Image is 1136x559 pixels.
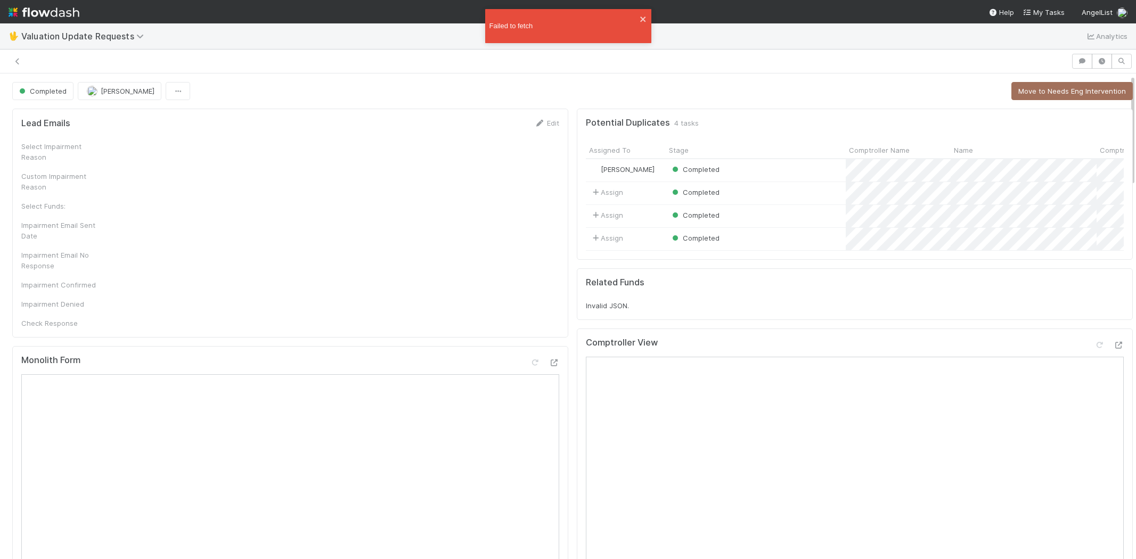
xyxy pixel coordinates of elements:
[586,118,670,128] h5: Potential Duplicates
[1023,8,1065,17] span: My Tasks
[21,355,80,366] h5: Monolith Form
[21,220,101,241] div: Impairment Email Sent Date
[1082,8,1113,17] span: AngelList
[9,31,19,40] span: 🖖
[590,210,623,220] span: Assign
[17,87,67,95] span: Completed
[591,165,599,174] img: avatar_5106bb14-94e9-4897-80de-6ae81081f36d.png
[21,318,101,328] div: Check Response
[586,277,644,288] h5: Related Funds
[87,86,97,96] img: avatar_5106bb14-94e9-4897-80de-6ae81081f36d.png
[590,187,623,198] span: Assign
[670,234,720,242] span: Completed
[601,165,655,174] span: [PERSON_NAME]
[988,7,1014,18] div: Help
[101,87,154,95] span: [PERSON_NAME]
[670,187,720,198] div: Completed
[640,13,647,24] button: close
[670,188,720,196] span: Completed
[670,165,720,174] span: Completed
[590,233,623,243] span: Assign
[78,82,161,100] button: [PERSON_NAME]
[21,201,101,211] div: Select Funds:
[21,279,101,290] div: Impairment Confirmed
[670,164,720,175] div: Completed
[669,145,689,155] span: Stage
[9,3,79,21] img: logo-inverted-e16ddd16eac7371096b0.svg
[12,82,73,100] button: Completed
[21,171,101,192] div: Custom Impairment Reason
[670,233,720,243] div: Completed
[954,145,973,155] span: Name
[1085,30,1127,43] a: Analytics
[21,31,149,42] span: Valuation Update Requests
[670,210,720,220] div: Completed
[21,250,101,271] div: Impairment Email No Response
[1011,82,1133,100] button: Move to Needs Eng Intervention
[590,164,655,175] div: [PERSON_NAME]
[1023,7,1065,18] a: My Tasks
[586,338,658,348] h5: Comptroller View
[589,145,631,155] span: Assigned To
[670,211,720,219] span: Completed
[534,119,559,127] a: Edit
[849,145,910,155] span: Comptroller Name
[21,299,101,309] div: Impairment Denied
[489,21,640,31] div: Failed to fetch
[674,118,699,128] span: 4 tasks
[1117,7,1127,18] img: avatar_5106bb14-94e9-4897-80de-6ae81081f36d.png
[21,118,70,129] h5: Lead Emails
[21,141,101,162] div: Select Impairment Reason
[586,300,1124,311] div: Invalid JSON.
